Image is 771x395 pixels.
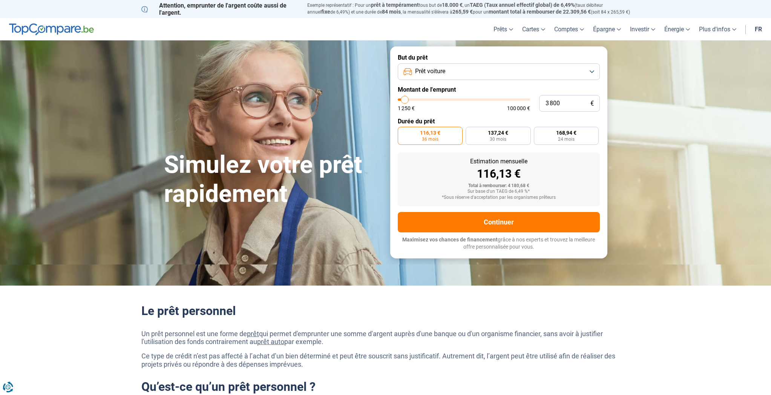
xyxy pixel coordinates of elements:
div: Total à rembourser: 4 180,68 € [404,183,594,189]
span: 1 250 € [398,106,415,111]
a: Énergie [660,18,694,40]
h1: Simulez votre prêt rapidement [164,151,381,209]
p: Un prêt personnel est une forme de qui permet d'emprunter une somme d'argent auprès d'une banque ... [141,330,630,346]
a: prêt [247,330,259,338]
span: Maximisez vos chances de financement [402,237,498,243]
label: Durée du prêt [398,118,600,125]
label: But du prêt [398,54,600,61]
a: Investir [625,18,660,40]
span: 137,24 € [488,130,508,135]
a: Plus d'infos [694,18,741,40]
span: 36 mois [422,137,438,141]
span: 116,13 € [420,130,440,135]
span: 265,59 € [452,9,473,15]
a: Cartes [518,18,550,40]
span: 168,94 € [556,130,576,135]
p: Ce type de crédit n’est pas affecté à l’achat d’un bien déterminé et peut être souscrit sans just... [141,352,630,368]
span: 18.000 € [442,2,463,8]
span: 30 mois [490,137,506,141]
div: Sur base d'un TAEG de 6,49 %* [404,189,594,194]
span: 24 mois [558,137,575,141]
span: fixe [321,9,330,15]
h2: Qu’est-ce qu’un prêt personnel ? [141,380,630,394]
button: Continuer [398,212,600,232]
span: € [590,100,594,107]
div: Estimation mensuelle [404,158,594,164]
span: montant total à rembourser de 22.309,56 € [489,9,591,15]
a: fr [750,18,766,40]
label: Montant de l'emprunt [398,86,600,93]
h2: Le prêt personnel [141,304,630,318]
a: prêt auto [257,338,284,346]
p: Exemple représentatif : Pour un tous but de , un (taux débiteur annuel de 6,49%) et une durée de ... [307,2,630,15]
span: TAEG (Taux annuel effectif global) de 6,49% [470,2,575,8]
p: Attention, emprunter de l'argent coûte aussi de l'argent. [141,2,298,16]
p: grâce à nos experts et trouvez la meilleure offre personnalisée pour vous. [398,236,600,251]
span: Prêt voiture [415,67,445,75]
span: prêt à tempérament [371,2,419,8]
div: *Sous réserve d'acceptation par les organismes prêteurs [404,195,594,200]
a: Épargne [589,18,625,40]
img: TopCompare [9,23,94,35]
span: 84 mois [382,9,401,15]
div: 116,13 € [404,168,594,180]
a: Prêts [489,18,518,40]
button: Prêt voiture [398,63,600,80]
span: 100 000 € [507,106,530,111]
a: Comptes [550,18,589,40]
